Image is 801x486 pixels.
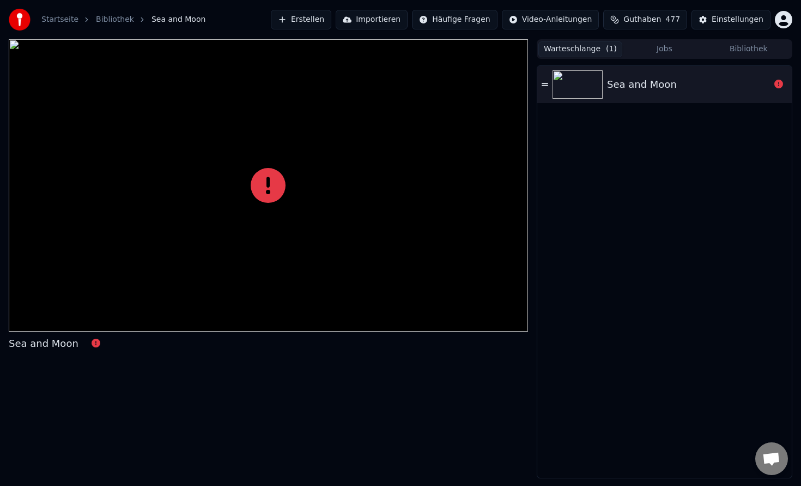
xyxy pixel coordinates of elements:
[623,14,661,25] span: Guthaben
[707,41,791,57] button: Bibliothek
[9,9,31,31] img: youka
[336,10,408,29] button: Importieren
[606,44,617,55] span: ( 1 )
[691,10,770,29] button: Einstellungen
[603,10,687,29] button: Guthaben477
[9,336,78,351] div: Sea and Moon
[538,41,622,57] button: Warteschlange
[755,442,788,475] div: Chat öffnen
[712,14,763,25] div: Einstellungen
[502,10,599,29] button: Video-Anleitungen
[271,10,331,29] button: Erstellen
[151,14,205,25] span: Sea and Moon
[41,14,205,25] nav: breadcrumb
[412,10,497,29] button: Häufige Fragen
[665,14,680,25] span: 477
[96,14,134,25] a: Bibliothek
[607,77,677,92] div: Sea and Moon
[622,41,706,57] button: Jobs
[41,14,78,25] a: Startseite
